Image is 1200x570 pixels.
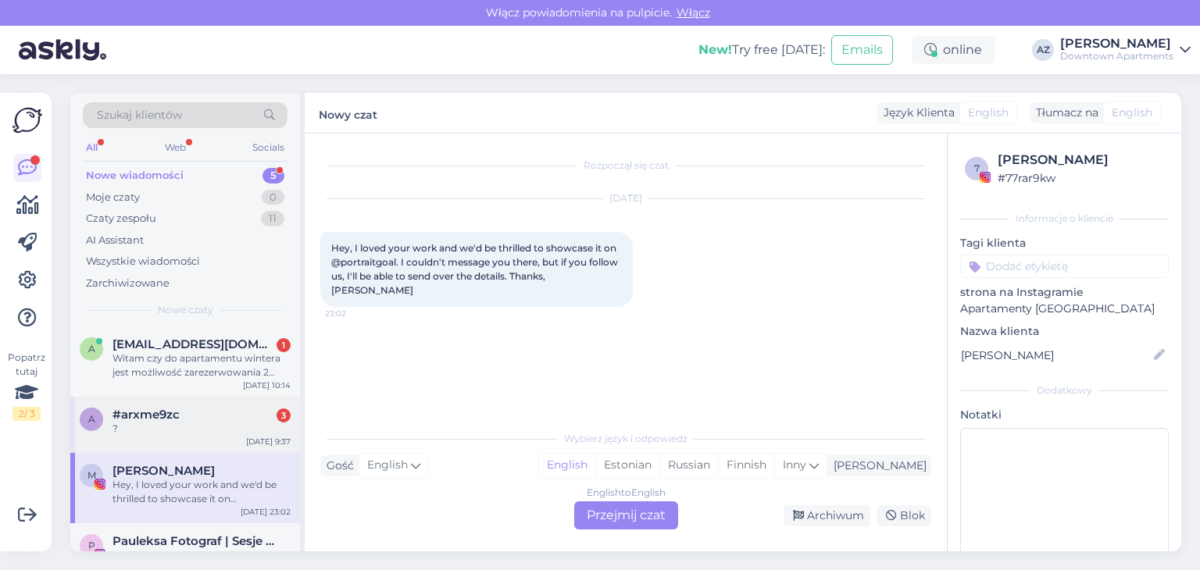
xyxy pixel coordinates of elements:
[718,454,774,477] div: Finnish
[912,36,995,64] div: online
[86,211,156,226] div: Czaty zespołu
[539,454,595,477] div: English
[320,191,931,205] div: [DATE]
[960,255,1169,278] input: Dodać etykietę
[12,105,42,135] img: Askly Logo
[331,242,620,296] span: Hey, I loved your work and we'd be thrilled to showcase it on @portraitgoal. I couldn't message y...
[162,137,189,158] div: Web
[112,464,215,478] span: Marie
[97,107,182,123] span: Szukaj klientów
[960,284,1169,301] p: strona na Instagramie
[112,351,291,379] div: Witam czy do apartamentu wintera jest możliwość zarezerwowania 2 miejsc parkingowych ? Czy jest z...
[249,137,287,158] div: Socials
[87,469,96,481] span: M
[277,338,291,352] div: 1
[827,458,927,474] div: [PERSON_NAME]
[86,254,200,269] div: Wszystkie wiadomości
[974,162,980,174] span: 7
[960,212,1169,226] div: Informacje o kliencie
[262,190,284,205] div: 0
[1032,39,1054,61] div: AZ
[112,478,291,506] div: Hey, I loved your work and we'd be thrilled to showcase it on @portraitgoal. I couldn't message y...
[1030,105,1098,121] div: Tłumacz na
[262,168,284,183] div: 5
[112,534,275,548] span: Pauleksa Fotograf | Sesje Premium Łódź
[86,233,144,248] div: AI Assistant
[587,486,666,500] div: English to English
[672,5,715,20] span: Włącz
[277,408,291,422] div: 3
[158,303,213,317] span: Nowe czaty
[1060,50,1173,62] div: Downtown Apartments
[325,308,384,319] span: 23:02
[12,351,41,421] div: Popatrz tutaj
[659,454,718,477] div: Russian
[998,151,1164,169] div: [PERSON_NAME]
[319,102,377,123] label: Nowy czat
[960,301,1169,317] p: Apartamenty [GEOGRAPHIC_DATA]
[784,505,870,526] div: Archiwum
[88,413,95,425] span: a
[698,41,825,59] div: Try free [DATE]:
[1112,105,1152,121] span: English
[831,35,893,65] button: Emails
[1060,37,1173,50] div: [PERSON_NAME]
[320,432,931,446] div: Wybierz język i odpowiedz
[367,457,408,474] span: English
[261,211,284,226] div: 11
[243,379,291,391] div: [DATE] 10:14
[83,137,101,158] div: All
[960,323,1169,340] p: Nazwa klienta
[960,407,1169,423] p: Notatki
[783,458,806,472] span: Inny
[112,408,180,422] span: #arxme9zc
[88,540,95,551] span: P
[877,505,931,526] div: Blok
[12,407,41,421] div: 2 / 3
[246,436,291,447] div: [DATE] 9:37
[86,276,170,291] div: Zarchiwizowane
[998,169,1164,187] div: # 77rar9kw
[320,458,354,474] div: Gość
[320,159,931,173] div: Rozpoczął się czat
[960,235,1169,251] p: Tagi klienta
[574,501,678,529] div: Przejmij czat
[968,105,1009,121] span: English
[960,383,1169,397] div: Dodatkowy
[86,190,140,205] div: Moje czaty
[877,105,955,121] div: Język Klienta
[698,42,732,57] b: New!
[595,454,659,477] div: Estonian
[961,347,1151,364] input: Dodaj nazwę
[241,506,291,518] div: [DATE] 23:02
[1060,37,1191,62] a: [PERSON_NAME]Downtown Apartments
[112,337,275,351] span: agajudytka@o2.pl
[112,422,291,436] div: ?
[86,168,184,183] div: Nowe wiadomości
[88,343,95,354] span: a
